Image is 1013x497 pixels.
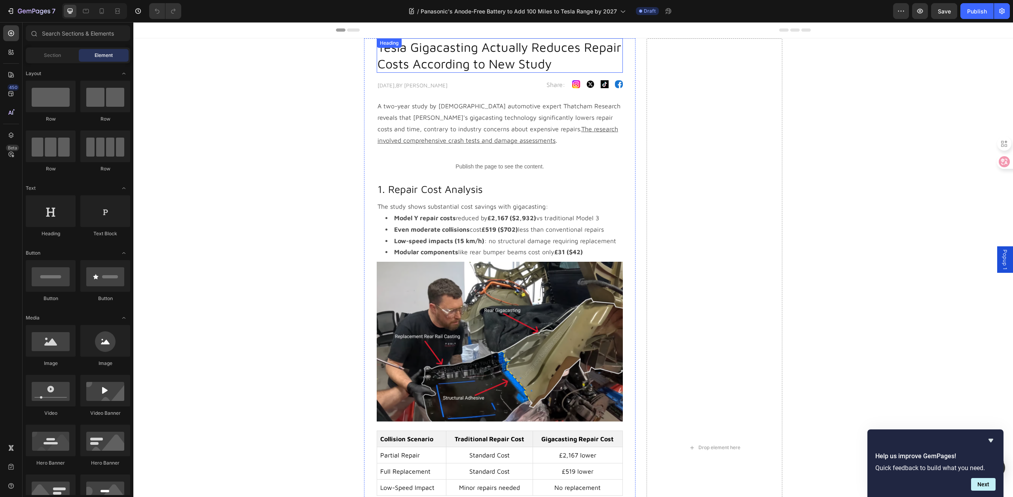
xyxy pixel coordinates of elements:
[875,436,996,491] div: Help us improve GemPages!
[26,115,76,123] div: Row
[118,247,130,259] span: Toggle open
[26,25,130,41] input: Search Sections & Elements
[399,409,489,425] th: Gigacasting Repair Cost
[244,409,313,425] th: Collision Scenario
[80,115,130,123] div: Row
[467,58,475,66] img: Alt Image
[931,3,957,19] button: Save
[261,192,322,199] strong: Model Y repair costs
[439,58,447,66] img: Alt Image
[875,464,996,472] p: Quick feedback to build what you need.
[243,240,489,399] img: gempages_545192882475107311-ef91aee3-8af1-47d4-aff6-41c3738e2697.png
[453,58,461,66] a: Image Title
[26,360,76,367] div: Image
[313,409,399,425] th: Traditional Repair Cost
[52,6,55,16] p: 7
[244,103,485,122] a: The research involved comprehensive crash tests and damage assessments
[938,8,951,15] span: Save
[243,160,489,175] h2: 1. Repair Cost Analysis
[244,59,362,67] p: [DATE],By [PERSON_NAME]
[417,7,419,15] span: /
[252,213,489,225] li: : no structural damage requiring replacement
[482,58,489,66] a: Image Title
[252,224,489,236] li: like rear bumper beams cost only
[80,410,130,417] div: Video Banner
[565,422,607,429] div: Drop element here
[26,185,36,192] span: Text
[26,70,41,77] span: Layout
[868,227,876,248] span: Popup 1
[453,58,461,66] img: Alt Image
[261,204,336,211] strong: Even moderate collisions
[421,226,450,233] strong: £31 ($42)
[26,295,76,302] div: Button
[960,3,994,19] button: Publish
[348,204,385,211] strong: £519 ($702)
[261,226,325,233] strong: Modular components
[26,165,76,172] div: Row
[95,52,113,59] span: Element
[644,8,656,15] span: Draft
[244,78,489,124] p: A two-year study by [DEMOGRAPHIC_DATA] automotive expert Thatcham Research reveals that [PERSON_N...
[133,22,1013,497] iframe: Design area
[118,182,130,195] span: Toggle open
[261,215,351,222] strong: Low-speed impacts (15 km/h)
[421,7,617,15] span: Panasonic's Anode-Free Battery to Add 100 Miles to Tesla Range by 2027
[467,58,475,66] a: Image Title
[243,140,489,149] p: Publish the page to see the content.
[149,3,181,19] div: Undo/Redo
[413,58,432,67] p: Share:
[439,58,447,66] a: Image Title
[80,459,130,467] div: Hero Banner
[354,192,403,199] strong: £2,167 ($2,932)
[6,145,19,151] div: Beta
[252,190,489,202] li: reduced by vs traditional Model 3
[482,58,489,66] img: Alt Image
[26,230,76,237] div: Heading
[252,202,489,213] li: cost less than conventional repairs
[80,230,130,237] div: Text Block
[26,459,76,467] div: Hero Banner
[44,52,61,59] span: Section
[118,67,130,80] span: Toggle open
[243,16,489,51] h2: Tesla Gigacasting Actually Reduces Repair Costs According to New Study
[3,3,59,19] button: 7
[80,165,130,172] div: Row
[26,314,40,321] span: Media
[245,17,267,25] div: Heading
[8,84,19,91] div: 450
[118,312,130,324] span: Toggle open
[986,436,996,445] button: Hide survey
[26,249,40,257] span: Button
[80,295,130,302] div: Button
[244,179,489,190] p: The study shows substantial cost savings with gigacasting:
[967,7,987,15] div: Publish
[971,478,996,491] button: Next question
[80,360,130,367] div: Image
[875,452,996,461] h2: Help us improve GemPages!
[26,410,76,417] div: Video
